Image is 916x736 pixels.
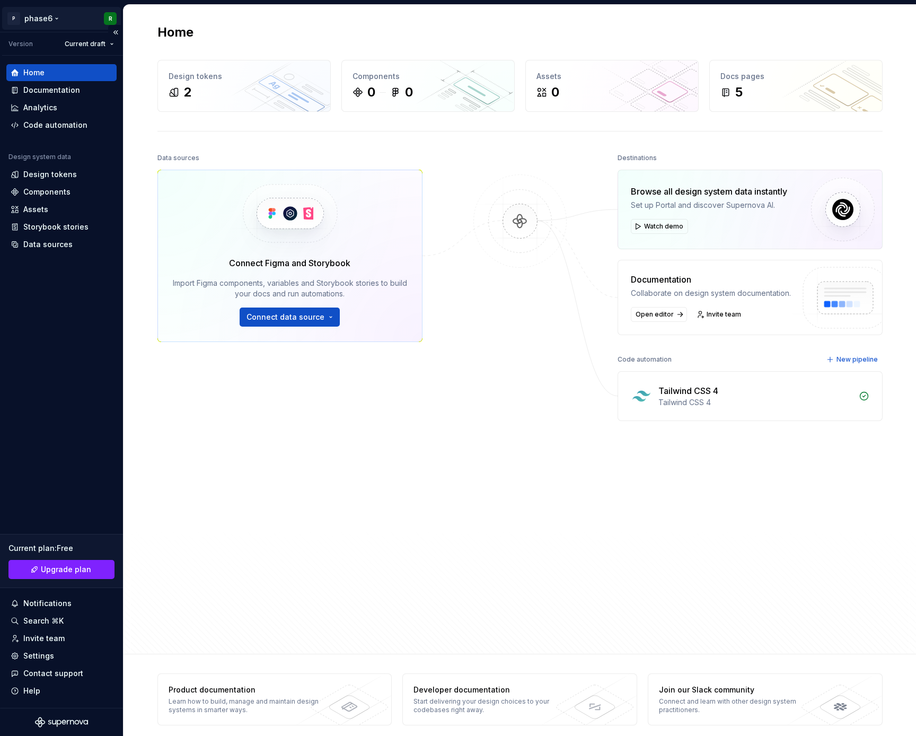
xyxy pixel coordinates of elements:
a: Settings [6,647,117,664]
div: Import Figma components, variables and Storybook stories to build your docs and run automations. [173,278,407,299]
div: Product documentation [169,685,323,695]
a: Design tokens [6,166,117,183]
div: Data sources [23,239,73,250]
a: Documentation [6,82,117,99]
button: Contact support [6,665,117,682]
span: New pipeline [836,355,878,364]
span: Watch demo [644,222,683,231]
div: Documentation [631,273,791,286]
div: Storybook stories [23,222,89,232]
button: Watch demo [631,219,688,234]
div: Search ⌘K [23,616,64,626]
button: Current draft [60,37,119,51]
div: Join our Slack community [659,685,813,695]
div: 5 [735,84,743,101]
div: Design tokens [23,169,77,180]
div: 0 [405,84,413,101]
button: Connect data source [240,308,340,327]
a: Components00 [341,60,515,112]
div: Help [23,686,40,696]
button: Pphase6R [2,7,121,30]
div: Design tokens [169,71,320,82]
a: Storybook stories [6,218,117,235]
svg: Supernova Logo [35,717,88,728]
div: Assets [536,71,688,82]
div: Start delivering your design choices to your codebases right away. [413,697,568,714]
span: Current draft [65,40,105,48]
a: Invite team [693,307,746,322]
a: Data sources [6,236,117,253]
div: Docs pages [720,71,871,82]
div: Current plan : Free [8,543,114,554]
a: Assets [6,201,117,218]
span: Upgrade plan [41,564,91,575]
button: Help [6,682,117,699]
button: Upgrade plan [8,560,114,579]
div: Code automation [23,120,87,130]
div: Contact support [23,668,83,679]
span: Connect data source [246,312,324,322]
div: Connect and learn with other design system practitioners. [659,697,813,714]
a: Join our Slack communityConnect and learn with other design system practitioners. [648,673,883,725]
div: Developer documentation [413,685,568,695]
div: Notifications [23,598,72,609]
a: Assets0 [525,60,699,112]
a: Analytics [6,99,117,116]
div: phase6 [24,13,52,24]
a: Design tokens2 [157,60,331,112]
a: Product documentationLearn how to build, manage and maintain design systems in smarter ways. [157,673,392,725]
div: Documentation [23,85,80,95]
a: Open editor [631,307,687,322]
div: 2 [183,84,191,101]
a: Docs pages5 [709,60,883,112]
a: Code automation [6,117,117,134]
div: Collaborate on design system documentation. [631,288,791,299]
div: Learn how to build, manage and maintain design systems in smarter ways. [169,697,323,714]
div: Destinations [618,151,657,165]
a: Developer documentationStart delivering your design choices to your codebases right away. [402,673,637,725]
div: R [109,14,112,23]
div: P [7,12,20,25]
button: Search ⌘K [6,612,117,629]
button: Collapse sidebar [108,25,123,40]
a: Invite team [6,630,117,647]
div: Home [23,67,45,78]
h2: Home [157,24,193,41]
div: Connect Figma and Storybook [229,257,350,269]
div: Components [353,71,504,82]
div: Components [23,187,71,197]
div: 0 [367,84,375,101]
a: Home [6,64,117,81]
div: Code automation [618,352,672,367]
div: Data sources [157,151,199,165]
div: Analytics [23,102,57,113]
div: Tailwind CSS 4 [658,384,718,397]
button: New pipeline [823,352,883,367]
div: 0 [551,84,559,101]
div: Invite team [23,633,65,644]
a: Components [6,183,117,200]
button: Notifications [6,595,117,612]
div: Version [8,40,33,48]
div: Tailwind CSS 4 [658,397,852,408]
span: Open editor [636,310,674,319]
div: Set up Portal and discover Supernova AI. [631,200,787,211]
div: Browse all design system data instantly [631,185,787,198]
span: Invite team [707,310,741,319]
div: Assets [23,204,48,215]
div: Design system data [8,153,71,161]
div: Settings [23,651,54,661]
